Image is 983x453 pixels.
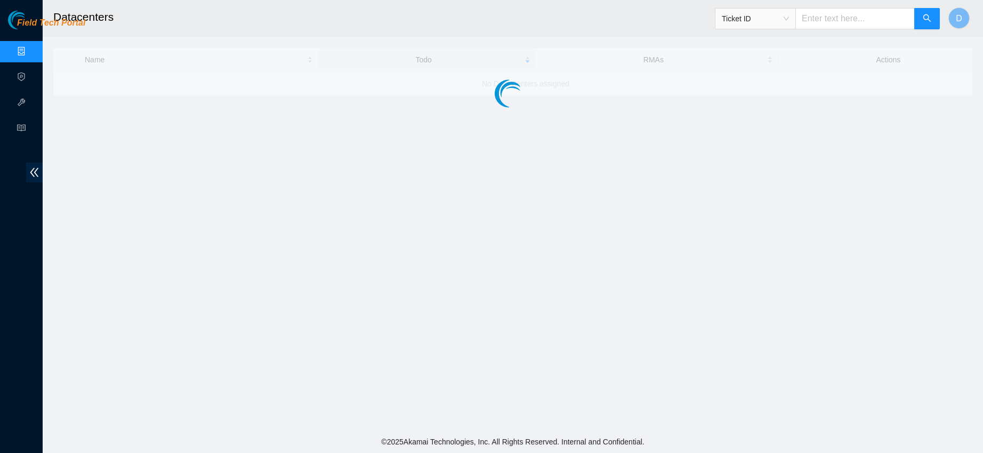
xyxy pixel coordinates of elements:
span: Field Tech Portal [17,18,85,28]
span: double-left [26,163,43,182]
span: Ticket ID [722,11,789,27]
footer: © 2025 Akamai Technologies, Inc. All Rights Reserved. Internal and Confidential. [43,431,983,453]
span: search [923,14,931,24]
img: Akamai Technologies [8,11,54,29]
a: Akamai TechnologiesField Tech Portal [8,19,85,33]
button: search [914,8,940,29]
input: Enter text here... [795,8,915,29]
span: read [17,119,26,140]
span: D [956,12,962,25]
button: D [948,7,970,29]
